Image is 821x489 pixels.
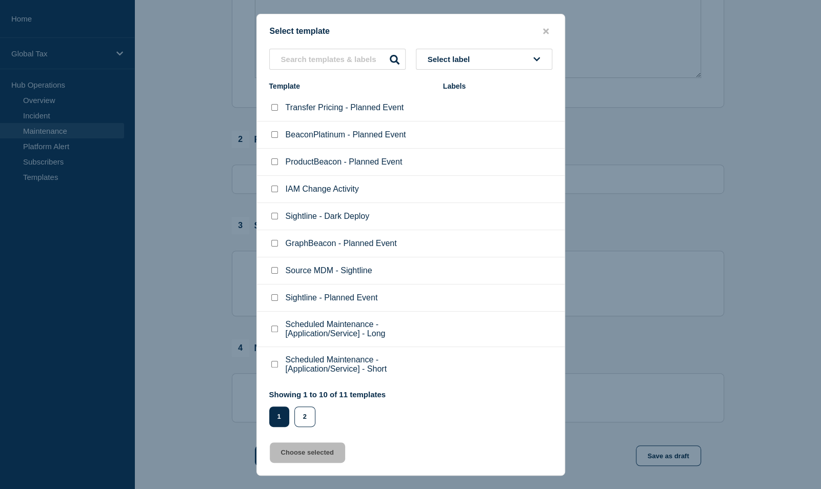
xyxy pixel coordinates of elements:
[286,212,370,221] p: Sightline - Dark Deploy
[271,186,278,192] input: IAM Change Activity checkbox
[269,49,406,70] input: Search templates & labels
[286,355,433,374] p: Scheduled Maintenance - [Application/Service] - Short
[286,185,359,194] p: IAM Change Activity
[286,320,433,338] p: Scheduled Maintenance - [Application/Service] - Long
[271,294,278,301] input: Sightline - Planned Event checkbox
[540,27,552,36] button: close button
[286,293,378,302] p: Sightline - Planned Event
[416,49,552,70] button: Select label
[271,325,278,332] input: Scheduled Maintenance - [Application/Service] - Long checkbox
[271,361,278,368] input: Scheduled Maintenance - [Application/Service] - Short checkbox
[443,82,552,90] div: Labels
[294,406,315,427] button: 2
[269,406,289,427] button: 1
[271,158,278,165] input: ProductBeacon - Planned Event checkbox
[271,240,278,247] input: GraphBeacon - Planned Event checkbox
[257,27,565,36] div: Select template
[286,239,397,248] p: GraphBeacon - Planned Event
[428,55,474,64] span: Select label
[271,267,278,274] input: Source MDM - Sightline checkbox
[269,390,386,399] p: Showing 1 to 10 of 11 templates
[271,104,278,111] input: Transfer Pricing - Planned Event checkbox
[286,130,406,139] p: BeaconPlatinum - Planned Event
[286,157,403,167] p: ProductBeacon - Planned Event
[271,213,278,219] input: Sightline - Dark Deploy checkbox
[286,103,404,112] p: Transfer Pricing - Planned Event
[270,442,345,463] button: Choose selected
[271,131,278,138] input: BeaconPlatinum - Planned Event checkbox
[286,266,372,275] p: Source MDM - Sightline
[269,82,433,90] div: Template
